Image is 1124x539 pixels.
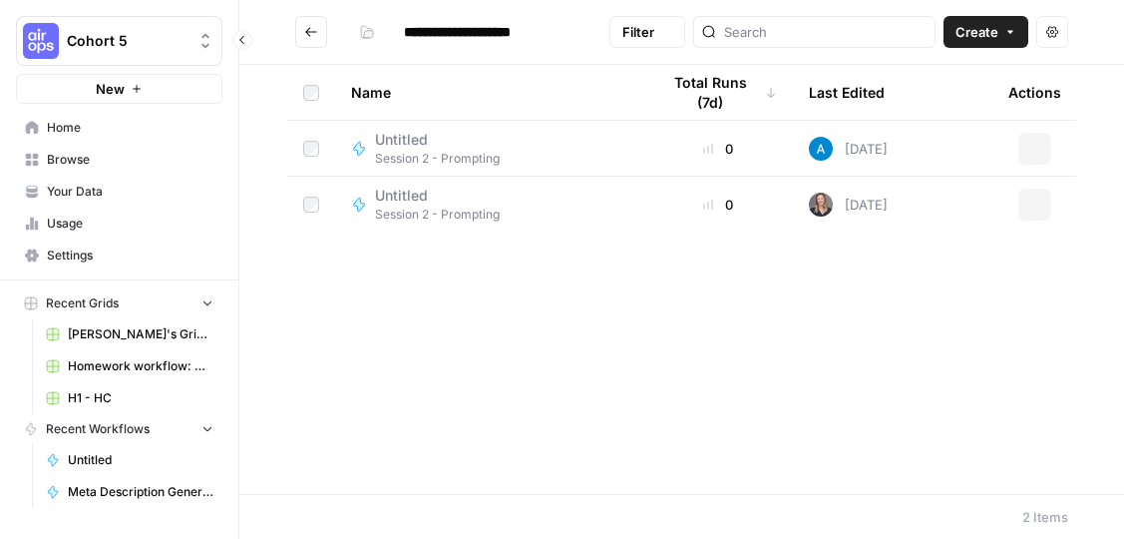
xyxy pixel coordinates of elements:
span: Session 2 - Prompting [375,150,500,168]
a: Home [16,112,222,144]
span: [PERSON_NAME]'s Grid: Meta Description [68,325,213,343]
span: Create [955,22,998,42]
div: Name [351,65,627,120]
span: New [96,79,125,99]
span: Settings [47,247,213,265]
a: Browse [16,144,222,176]
span: Untitled [375,186,484,206]
span: Homework workflow: Meta Description ([GEOGRAPHIC_DATA]) Grid [68,357,213,375]
button: Filter [609,16,685,48]
div: Total Runs (7d) [659,65,777,120]
div: 0 [659,139,777,159]
a: Usage [16,208,222,240]
span: Filter [622,22,654,42]
span: Browse [47,151,213,169]
span: Home [47,119,213,137]
a: Meta Description Generator [LThompson] [37,476,222,508]
span: Recent Grids [46,294,119,312]
span: Cohort 5 [67,31,187,51]
button: Create [943,16,1028,48]
span: Recent Workflows [46,420,150,438]
span: Your Data [47,183,213,201]
div: [DATE] [809,137,888,161]
a: Untitled [37,444,222,476]
span: Untitled [375,130,484,150]
span: Session 2 - Prompting [375,206,500,224]
button: Go back [295,16,327,48]
div: 0 [659,195,777,215]
div: Last Edited [809,65,885,120]
div: [DATE] [809,193,888,217]
a: H1 - HC [37,382,222,414]
img: o3cqybgnmipr355j8nz4zpq1mc6x [809,137,833,161]
img: u13gwt194sd4qc1jrypxg1l0agas [809,193,833,217]
a: [PERSON_NAME]'s Grid: Meta Description [37,318,222,350]
img: Cohort 5 Logo [23,23,59,59]
div: Actions [1008,65,1061,120]
button: Recent Workflows [16,414,222,444]
input: Search [724,22,927,42]
a: UntitledSession 2 - Prompting [351,130,627,168]
span: Usage [47,215,213,233]
span: H1 - HC [68,389,213,407]
a: Your Data [16,176,222,208]
span: Meta Description Generator [LThompson] [68,483,213,501]
span: Untitled [68,451,213,469]
button: New [16,74,222,104]
a: UntitledSession 2 - Prompting [351,186,627,224]
a: Homework workflow: Meta Description ([GEOGRAPHIC_DATA]) Grid [37,350,222,382]
div: 2 Items [1022,507,1068,527]
button: Recent Grids [16,288,222,318]
a: Settings [16,240,222,271]
button: Workspace: Cohort 5 [16,16,222,66]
